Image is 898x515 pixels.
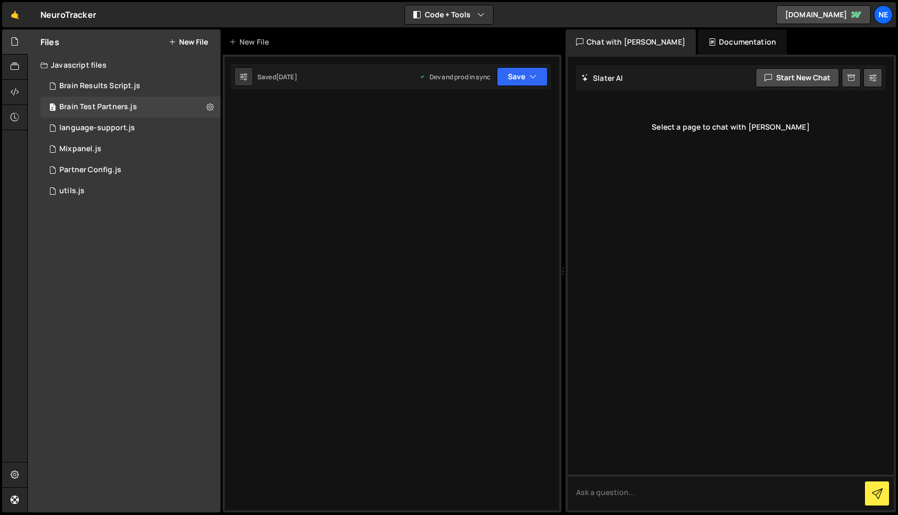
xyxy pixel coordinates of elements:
[59,102,137,112] div: Brain Test Partners.js
[59,186,85,196] div: utils.js
[40,160,221,181] div: 10193/44615.js
[59,144,101,154] div: Mixpanel.js
[229,37,273,47] div: New File
[756,68,839,87] button: Start new chat
[698,29,787,55] div: Documentation
[40,36,59,48] h2: Files
[59,123,135,133] div: language-support.js
[40,97,221,118] div: 10193/29054.js
[566,29,696,55] div: Chat with [PERSON_NAME]
[49,104,56,112] span: 2
[276,72,297,81] div: [DATE]
[40,139,221,160] div: 10193/36817.js
[40,118,221,139] div: 10193/29405.js
[40,76,221,97] div: 10193/22950.js
[405,5,493,24] button: Code + Tools
[2,2,28,27] a: 🤙
[40,181,221,202] div: 10193/22976.js
[874,5,893,24] a: Ne
[581,73,623,83] h2: Slater AI
[59,165,121,175] div: Partner Config.js
[776,5,871,24] a: [DOMAIN_NAME]
[497,67,548,86] button: Save
[40,8,96,21] div: NeuroTracker
[169,38,208,46] button: New File
[59,81,140,91] div: Brain Results Script.js
[28,55,221,76] div: Javascript files
[419,72,490,81] div: Dev and prod in sync
[257,72,297,81] div: Saved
